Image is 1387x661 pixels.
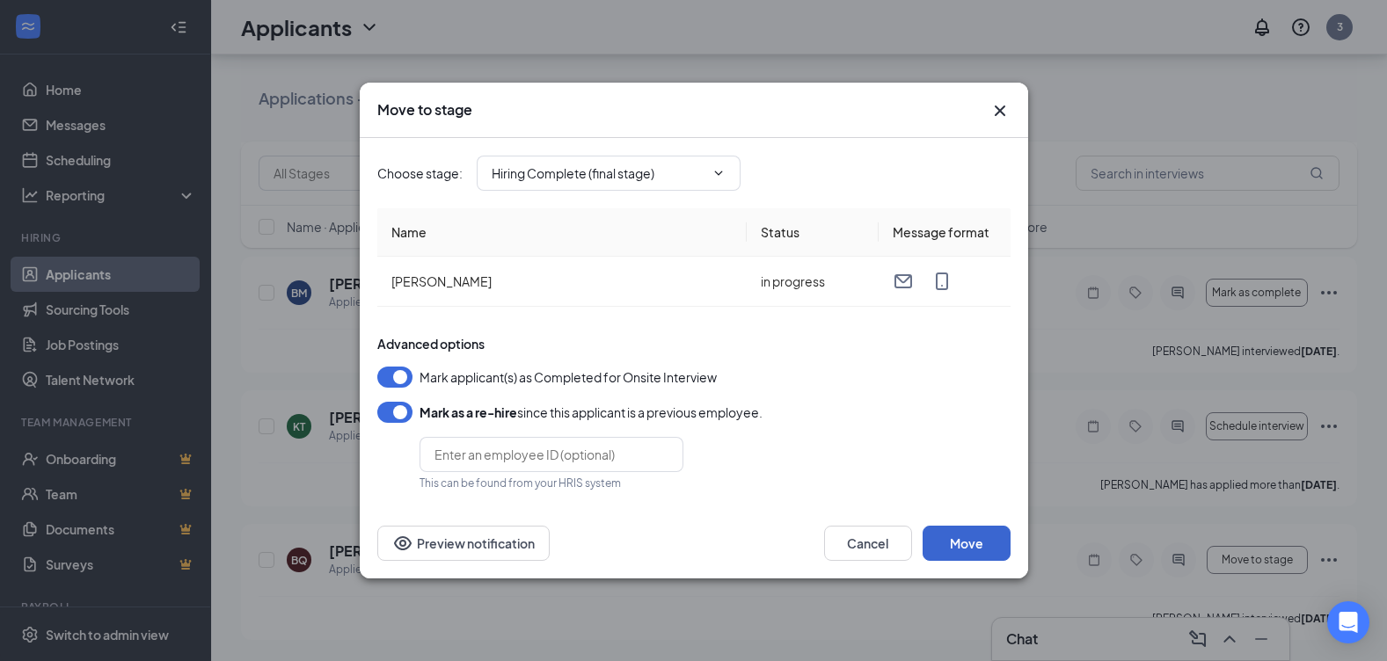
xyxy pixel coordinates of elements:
[391,273,492,289] span: [PERSON_NAME]
[923,526,1011,561] button: Move
[420,367,717,388] span: Mark applicant(s) as Completed for Onsite Interview
[931,271,953,292] svg: MobileSms
[420,476,683,490] div: This can be found from your HRIS system
[420,404,517,420] b: Mark as a re-hire
[377,335,1011,352] div: Advanced options
[989,100,1011,121] svg: Cross
[377,163,463,183] span: Choose stage :
[879,208,1011,257] th: Message format
[989,100,1011,121] button: Close
[747,208,879,257] th: Status
[893,271,914,292] svg: Email
[377,100,472,120] h3: Move to stage
[377,208,747,257] th: Name
[712,166,726,180] svg: ChevronDown
[1327,601,1369,643] div: Open Intercom Messenger
[392,533,413,554] svg: Eye
[377,526,550,561] button: Preview notificationEye
[420,402,763,423] div: since this applicant is a previous employee.
[420,437,683,472] input: Enter an employee ID (optional)
[824,526,912,561] button: Cancel
[747,257,879,307] td: in progress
